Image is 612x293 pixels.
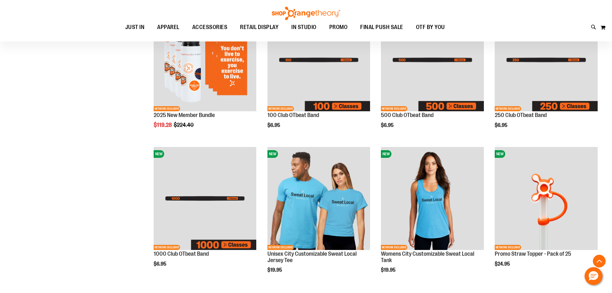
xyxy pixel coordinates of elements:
[125,20,145,34] span: JUST IN
[154,261,167,267] span: $6.95
[495,122,508,128] span: $6.95
[267,112,319,118] a: 100 Club OTbeat Band
[381,245,407,250] span: NETWORK EXCLUSIVE
[360,20,403,34] span: FINAL PUSH SALE
[410,20,451,35] a: OTF BY YOU
[154,147,257,250] img: Image of 1000 Club OTbeat Band
[495,150,505,158] span: NEW
[264,144,374,289] div: product
[240,20,279,34] span: RETAIL DISPLAY
[119,20,151,34] a: JUST IN
[267,251,357,263] a: Unisex City Customizable Sweat Local Jersey Tee
[495,9,598,113] a: Image of 250 Club OTbeat BandNEWNETWORK EXCLUSIVE
[495,112,547,118] a: 250 Club OTbeat Band
[381,150,391,158] span: NEW
[192,20,228,34] span: ACCESSORIES
[154,122,173,128] span: $119.28
[267,150,278,158] span: NEW
[174,122,195,128] span: $224.40
[381,112,433,118] a: 500 Club OTbeat Band
[154,251,209,257] a: 1000 Club OTbeat Band
[154,9,257,112] img: 2025 New Member Bundle
[267,9,370,113] a: Image of 100 Club OTbeat BandNEWNETWORK EXCLUSIVE
[150,5,260,144] div: product
[495,106,521,111] span: NETWORK EXCLUSIVE
[593,255,606,267] button: Back To Top
[378,144,487,289] div: product
[267,106,294,111] span: NETWORK EXCLUSIVE
[492,144,601,283] div: product
[234,20,285,35] a: RETAIL DISPLAY
[381,267,397,273] span: $19.95
[267,122,281,128] span: $6.95
[495,147,598,250] img: Promo Straw Topper - Pack of 25
[154,106,180,111] span: NETWORK EXCLUSIVE
[495,147,598,251] a: Promo Straw Topper - Pack of 25NEWNETWORK EXCLUSIVE
[329,20,348,34] span: PROMO
[416,20,445,34] span: OTF BY YOU
[495,245,521,250] span: NETWORK EXCLUSIVE
[154,9,257,113] a: 2025 New Member BundleNEWNETWORK EXCLUSIVE
[267,147,370,250] img: Unisex City Customizable Fine Jersey Tee
[267,9,370,112] img: Image of 100 Club OTbeat Band
[267,267,283,273] span: $19.95
[323,20,354,35] a: PROMO
[150,144,260,280] div: product
[495,261,511,267] span: $24.95
[154,245,180,250] span: NETWORK EXCLUSIVE
[381,251,474,263] a: Womens City Customizable Sweat Local Tank
[381,122,395,128] span: $6.95
[154,112,215,118] a: 2025 New Member Bundle
[151,20,186,35] a: APPAREL
[154,147,257,251] a: Image of 1000 Club OTbeat BandNEWNETWORK EXCLUSIVE
[291,20,317,34] span: IN STUDIO
[271,7,341,20] img: Shop Orangetheory
[264,5,374,141] div: product
[154,150,164,158] span: NEW
[381,106,407,111] span: NETWORK EXCLUSIVE
[381,147,484,251] a: City Customizable Perfect Racerback TankNEWNETWORK EXCLUSIVE
[267,147,370,251] a: Unisex City Customizable Fine Jersey TeeNEWNETWORK EXCLUSIVE
[378,5,487,141] div: product
[186,20,234,35] a: ACCESSORIES
[285,20,323,35] a: IN STUDIO
[381,9,484,113] a: Image of 500 Club OTbeat BandNEWNETWORK EXCLUSIVE
[157,20,179,34] span: APPAREL
[381,9,484,112] img: Image of 500 Club OTbeat Band
[354,20,410,35] a: FINAL PUSH SALE
[495,251,571,257] a: Promo Straw Topper - Pack of 25
[585,267,602,285] button: Hello, have a question? Let’s chat.
[492,5,601,141] div: product
[381,147,484,250] img: City Customizable Perfect Racerback Tank
[495,9,598,112] img: Image of 250 Club OTbeat Band
[267,245,294,250] span: NETWORK EXCLUSIVE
